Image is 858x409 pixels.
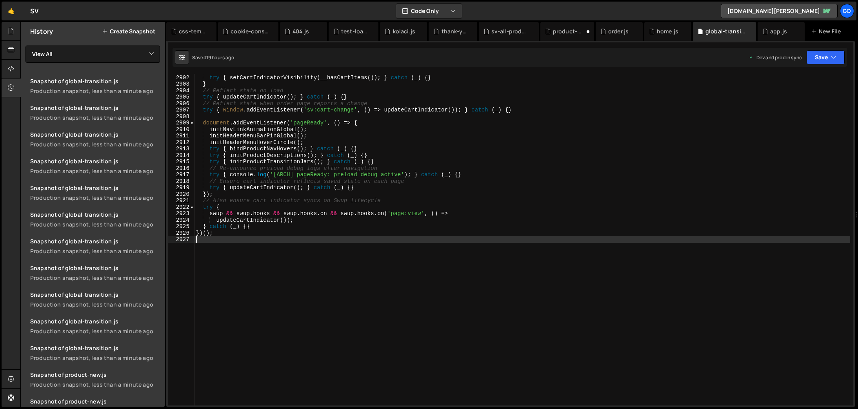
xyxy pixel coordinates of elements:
[30,114,160,121] div: Production snapshot, less than a minute ago
[168,217,195,224] div: 2924
[192,54,234,61] div: Saved
[30,104,160,111] div: Snapshot of global-transition.js
[657,27,678,35] div: home.js
[30,398,160,405] div: Snapshot of product-new.js
[168,107,195,113] div: 2907
[168,152,195,159] div: 2914
[25,206,165,233] a: Snapshot of global-transition.jsProduction snapshot, less than a minute ago
[168,146,195,152] div: 2913
[749,54,802,61] div: Dev and prod in sync
[25,99,165,126] a: Snapshot of global-transition.jsProduction snapshot, less than a minute ago
[608,27,629,35] div: order.js
[30,87,160,95] div: Production snapshot, less than a minute ago
[30,131,160,138] div: Snapshot of global-transition.js
[30,194,160,201] div: Production snapshot, less than a minute ago
[30,27,53,36] h2: History
[30,264,160,272] div: Snapshot of global-transition.js
[30,327,160,335] div: Production snapshot, less than a minute ago
[30,6,38,16] div: SV
[168,236,195,243] div: 2927
[770,27,787,35] div: app.js
[25,313,165,340] a: Snapshot of global-transition.jsProduction snapshot, less than a minute ago
[168,210,195,217] div: 2923
[341,27,369,35] div: test-loader.js
[231,27,269,35] div: cookie-consent.js
[168,178,195,185] div: 2918
[25,126,165,153] a: Snapshot of global-transition.jsProduction snapshot, less than a minute ago
[807,50,845,64] button: Save
[2,2,21,20] a: 🤙
[30,157,160,165] div: Snapshot of global-transition.js
[168,159,195,165] div: 2915
[393,27,415,35] div: kolaci.js
[293,27,309,35] div: 404.js
[25,286,165,313] a: Snapshot of global-transition.jsProduction snapshot, less than a minute ago
[30,301,160,308] div: Production snapshot, less than a minute ago
[30,354,160,362] div: Production snapshot, less than a minute ago
[25,233,165,259] a: Snapshot of global-transition.jsProduction snapshot, less than a minute ago
[168,139,195,146] div: 2912
[168,120,195,126] div: 2909
[25,366,165,393] a: Snapshot of product-new.jsProduction snapshot, less than a minute ago
[30,221,160,228] div: Production snapshot, less than a minute ago
[168,204,195,211] div: 2922
[168,100,195,107] div: 2906
[25,153,165,179] a: Snapshot of global-transition.jsProduction snapshot, less than a minute ago
[168,88,195,94] div: 2904
[179,27,207,35] div: css-temp.css
[30,211,160,218] div: Snapshot of global-transition.js
[168,230,195,237] div: 2926
[30,237,160,245] div: Snapshot of global-transition.js
[442,27,468,35] div: thank-you.js
[168,94,195,100] div: 2905
[705,27,747,35] div: global-transition.js
[25,179,165,206] a: Snapshot of global-transition.jsProduction snapshot, less than a minute ago
[30,141,160,148] div: Production snapshot, less than a minute ago
[168,197,195,204] div: 2921
[168,223,195,230] div: 2925
[30,344,160,352] div: Snapshot of global-transition.js
[721,4,838,18] a: [DOMAIN_NAME][PERSON_NAME]
[25,73,165,99] a: Snapshot of global-transition.jsProduction snapshot, less than a minute ago
[30,247,160,255] div: Production snapshot, less than a minute ago
[168,184,195,191] div: 2919
[30,184,160,192] div: Snapshot of global-transition.js
[30,371,160,378] div: Snapshot of product-new.js
[30,318,160,325] div: Snapshot of global-transition.js
[553,27,585,35] div: product-new.js
[168,113,195,120] div: 2908
[25,259,165,286] a: Snapshot of global-transition.jsProduction snapshot, less than a minute ago
[30,381,160,388] div: Production snapshot, less than a minute ago
[102,28,155,35] button: Create Snapshot
[30,291,160,298] div: Snapshot of global-transition.js
[206,54,234,61] div: 19 hours ago
[491,27,529,35] div: sv-all-products.js
[840,4,854,18] a: go
[30,77,160,85] div: Snapshot of global-transition.js
[168,75,195,81] div: 2902
[30,167,160,175] div: Production snapshot, less than a minute ago
[811,27,844,35] div: New File
[168,172,195,178] div: 2917
[168,165,195,172] div: 2916
[168,81,195,88] div: 2903
[168,133,195,139] div: 2911
[168,126,195,133] div: 2910
[396,4,462,18] button: Code Only
[30,274,160,281] div: Production snapshot, less than a minute ago
[25,340,165,366] a: Snapshot of global-transition.jsProduction snapshot, less than a minute ago
[168,191,195,198] div: 2920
